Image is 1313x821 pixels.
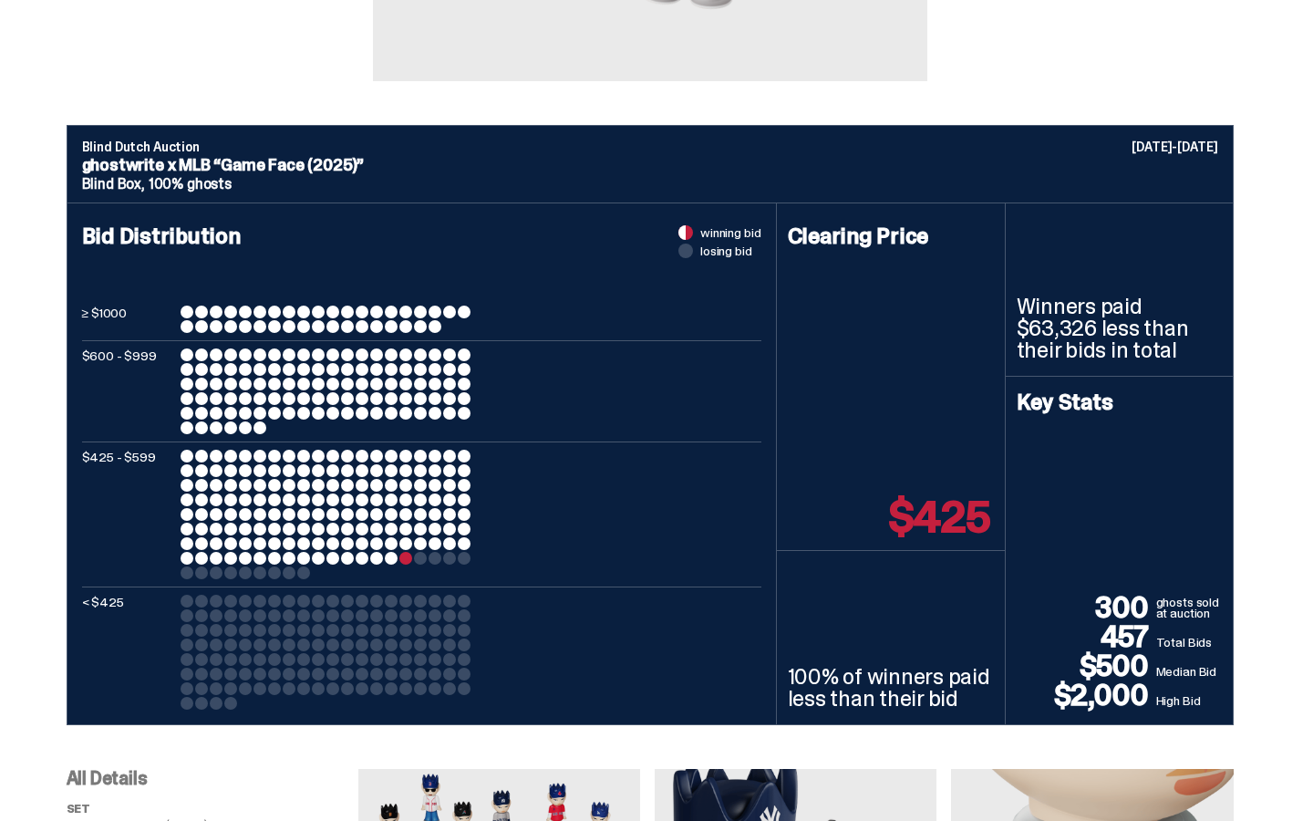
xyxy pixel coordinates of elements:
[700,244,752,257] span: losing bid
[67,801,91,816] span: set
[889,495,989,539] p: $425
[67,769,358,787] p: All Details
[82,174,145,193] span: Blind Box,
[1017,681,1156,710] p: $2,000
[1017,651,1156,681] p: $500
[1156,597,1222,622] p: ghosts sold at auction
[82,348,173,434] p: $600 - $999
[82,450,173,579] p: $425 - $599
[149,174,232,193] span: 100% ghosts
[1156,633,1222,651] p: Total Bids
[1017,593,1156,622] p: 300
[82,595,173,710] p: < $425
[788,666,994,710] p: 100% of winners paid less than their bid
[82,140,1218,153] p: Blind Dutch Auction
[1156,691,1222,710] p: High Bid
[1017,296,1222,361] p: Winners paid $63,326 less than their bids in total
[1132,140,1217,153] p: [DATE]-[DATE]
[1156,662,1222,681] p: Median Bid
[82,306,173,333] p: ≥ $1000
[700,226,760,239] span: winning bid
[82,157,1218,173] p: ghostwrite x MLB “Game Face (2025)”
[82,225,761,306] h4: Bid Distribution
[788,225,994,247] h4: Clearing Price
[1017,391,1222,413] h4: Key Stats
[1017,622,1156,651] p: 457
